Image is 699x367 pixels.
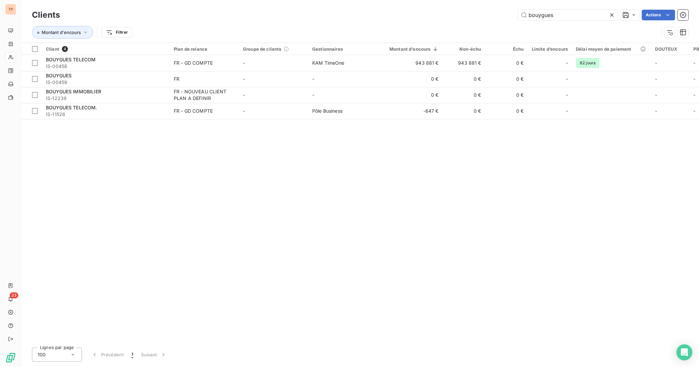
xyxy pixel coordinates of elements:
[566,92,568,98] span: -
[10,292,18,298] span: 33
[46,46,59,52] span: Client
[42,30,81,35] span: Montant d'encours
[312,76,314,82] span: -
[5,4,16,15] div: TP
[518,10,618,20] input: Rechercher
[693,76,695,82] span: -
[489,46,524,52] div: Échu
[693,60,695,66] span: -
[5,352,16,363] img: Logo LeanPay
[174,46,235,52] div: Plan de relance
[312,92,314,98] span: -
[312,60,345,66] span: KAM TimeOne
[377,87,443,103] td: 0 €
[243,92,245,98] span: -
[87,348,127,362] button: Précédent
[377,103,443,119] td: -647 €
[655,60,657,66] span: -
[676,344,692,360] div: Open Intercom Messenger
[693,92,695,98] span: -
[131,351,133,358] span: 1
[174,88,235,102] div: FR - NOUVEAU CLIENT PLAN A DEFINIR
[485,87,528,103] td: 0 €
[443,71,485,87] td: 0 €
[377,71,443,87] td: 0 €
[312,46,373,52] div: Gestionnaires
[566,60,568,66] span: -
[46,73,72,78] span: BOUYGUES
[46,111,166,118] span: IS-11526
[447,46,481,52] div: Non-échu
[127,348,137,362] button: 1
[46,63,166,70] span: IS-00458
[46,79,166,86] span: IS-00459
[655,108,657,114] span: -
[102,27,132,38] button: Filtrer
[443,103,485,119] td: 0 €
[312,108,343,114] span: Pôle Business
[174,60,213,66] div: FR - GD COMPTE
[62,46,68,52] span: 4
[46,105,97,110] span: BOUYGUES TELECOM.
[642,10,675,20] button: Actions
[32,9,60,21] h3: Clients
[381,46,439,52] div: Montant d'encours
[377,55,443,71] td: 943 881 €
[576,46,647,52] div: Délai moyen de paiement
[576,58,599,68] span: 62 jours
[655,92,657,98] span: -
[46,95,166,102] span: IS-12239
[174,108,213,114] div: FR - GD COMPTE
[655,46,685,52] div: DOUTEUX
[566,76,568,82] span: -
[655,76,657,82] span: -
[532,46,568,52] div: Limite d’encours
[693,108,695,114] span: -
[243,76,245,82] span: -
[485,103,528,119] td: 0 €
[137,348,171,362] button: Suivant
[46,89,101,94] span: BOUYGUES IMMOBILIER
[243,108,245,114] span: -
[443,55,485,71] td: 943 881 €
[243,46,282,52] span: Groupe de clients
[38,351,46,358] span: 100
[243,60,245,66] span: -
[566,108,568,114] span: -
[443,87,485,103] td: 0 €
[485,71,528,87] td: 0 €
[46,57,96,62] span: BOUYGUES TELECOM
[485,55,528,71] td: 0 €
[174,76,179,82] div: FR
[32,26,93,39] button: Montant d'encours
